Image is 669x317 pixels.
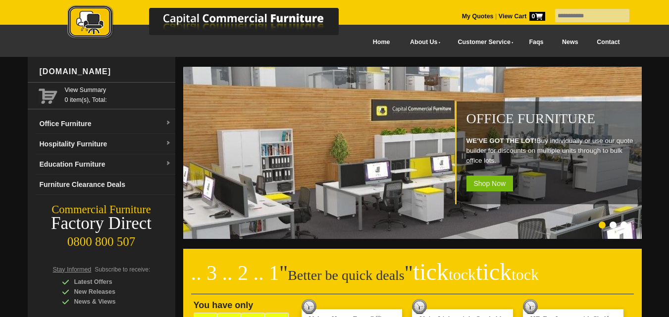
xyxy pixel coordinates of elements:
[36,114,175,134] a: Office Furnituredropdown
[610,222,617,228] li: Page dot 2
[191,265,634,294] h2: Better be quick deals
[53,266,92,273] span: Stay Informed
[279,262,288,284] span: "
[399,31,447,53] a: About Us
[95,266,150,273] span: Subscribe to receive:
[62,277,156,287] div: Latest Offers
[183,233,644,240] a: Office Furniture WE'VE GOT THE LOT!Buy individually or use our quote builder for discounts on mul...
[183,67,644,239] img: Office Furniture
[36,175,175,195] a: Furniture Clearance Deals
[36,154,175,175] a: Education Furnituredropdown
[523,299,538,314] img: tick tock deal clock
[191,262,280,284] span: .. 3 .. 2 .. 1
[499,13,545,20] strong: View Cart
[28,203,175,217] div: Commercial Furniture
[512,266,539,283] span: tock
[40,5,387,41] img: Capital Commercial Furniture Logo
[65,85,171,103] span: 0 item(s), Total:
[194,300,254,310] span: You have only
[497,13,545,20] a: View Cart0
[620,222,627,228] li: Page dot 3
[466,176,514,191] span: Shop Now
[28,230,175,249] div: 0800 800 507
[302,299,316,314] img: tick tock deal clock
[62,297,156,307] div: News & Views
[413,259,539,285] span: tick tick
[36,134,175,154] a: Hospitality Furnituredropdown
[165,161,171,167] img: dropdown
[466,111,637,126] h1: Office Furniture
[466,136,637,166] p: Buy individually or use our quote builder for discounts on multiple units through to bulk office ...
[466,137,537,144] strong: WE'VE GOT THE LOT!
[62,287,156,297] div: New Releases
[553,31,587,53] a: News
[447,31,519,53] a: Customer Service
[28,217,175,230] div: Factory Direct
[36,57,175,87] div: [DOMAIN_NAME]
[449,266,476,283] span: tock
[412,299,427,314] img: tick tock deal clock
[65,85,171,95] a: View Summary
[405,262,539,284] span: "
[520,31,553,53] a: Faqs
[40,5,387,44] a: Capital Commercial Furniture Logo
[165,140,171,146] img: dropdown
[462,13,494,20] a: My Quotes
[599,222,606,228] li: Page dot 1
[165,120,171,126] img: dropdown
[529,12,545,21] span: 0
[587,31,629,53] a: Contact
